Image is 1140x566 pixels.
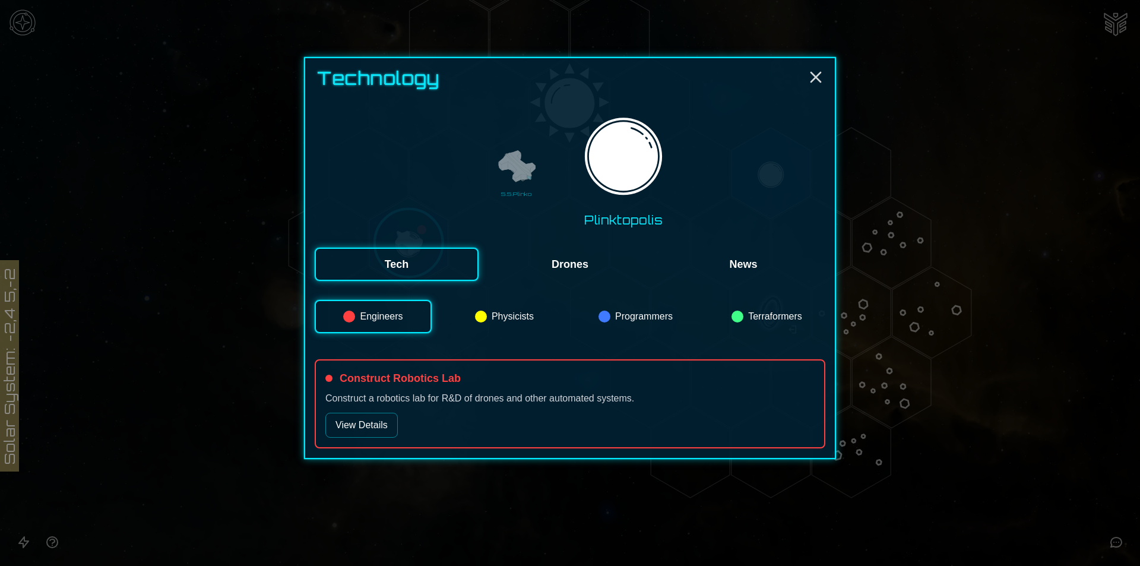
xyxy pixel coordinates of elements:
button: Plinktopolis [567,109,679,234]
button: Terraformers [708,300,825,333]
button: Drones [488,248,652,281]
button: Programmers [577,300,694,333]
img: Planet [578,115,669,206]
img: Ship [496,146,537,188]
button: Close [806,68,825,87]
button: News [661,248,825,281]
button: Engineers [315,300,432,333]
button: Physicists [446,300,563,333]
div: Technology [317,68,825,96]
h4: Construct Robotics Lab [340,370,461,387]
button: View Details [325,413,398,438]
p: Construct a robotics lab for R&D of drones and other automated systems. [325,391,815,406]
button: S.S.Plinko [491,144,542,201]
button: Tech [315,248,479,281]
